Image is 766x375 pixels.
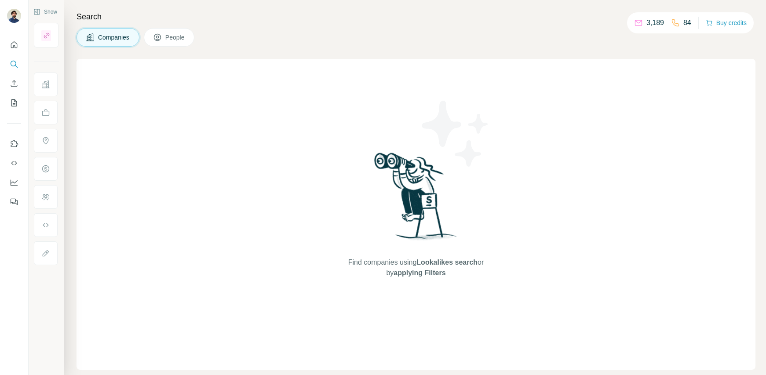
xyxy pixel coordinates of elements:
button: Enrich CSV [7,76,21,91]
span: Companies [98,33,130,42]
button: Search [7,56,21,72]
button: Show [27,5,63,18]
button: Quick start [7,37,21,53]
span: Find companies using or by [346,257,486,278]
span: applying Filters [394,269,445,277]
button: My lists [7,95,21,111]
button: Feedback [7,194,21,210]
span: Lookalikes search [416,258,478,266]
p: 3,189 [646,18,664,28]
img: Surfe Illustration - Stars [416,94,495,173]
button: Dashboard [7,175,21,190]
button: Buy credits [706,17,747,29]
p: 84 [683,18,691,28]
button: Use Surfe API [7,155,21,171]
img: Surfe Illustration - Woman searching with binoculars [370,150,462,248]
h4: Search [77,11,755,23]
span: People [165,33,186,42]
img: Avatar [7,9,21,23]
button: Use Surfe on LinkedIn [7,136,21,152]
